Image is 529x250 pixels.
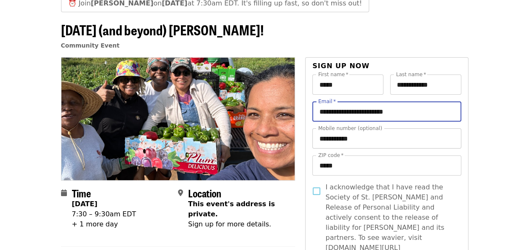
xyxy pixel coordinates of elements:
i: map-marker-alt icon [178,189,183,197]
img: Labor Day (and beyond) Peppers! organized by Society of St. Andrew [61,58,295,180]
span: [DATE] (and beyond) [PERSON_NAME]! [61,20,264,40]
label: First name [318,72,348,77]
label: ZIP code [318,153,343,158]
a: Community Event [61,42,120,49]
span: Sign up for more details. [188,220,271,228]
input: Mobile number (optional) [312,128,461,149]
span: Time [72,186,91,200]
input: Last name [390,74,461,95]
div: + 1 more day [72,219,136,229]
div: 7:30 – 9:30am EDT [72,209,136,219]
span: Sign up now [312,62,370,70]
input: ZIP code [312,155,461,176]
input: Email [312,101,461,122]
strong: [DATE] [72,200,98,208]
i: calendar icon [61,189,67,197]
span: Location [188,186,221,200]
span: This event's address is private. [188,200,275,218]
input: First name [312,74,383,95]
label: Email [318,99,336,104]
label: Last name [396,72,426,77]
label: Mobile number (optional) [318,126,382,131]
